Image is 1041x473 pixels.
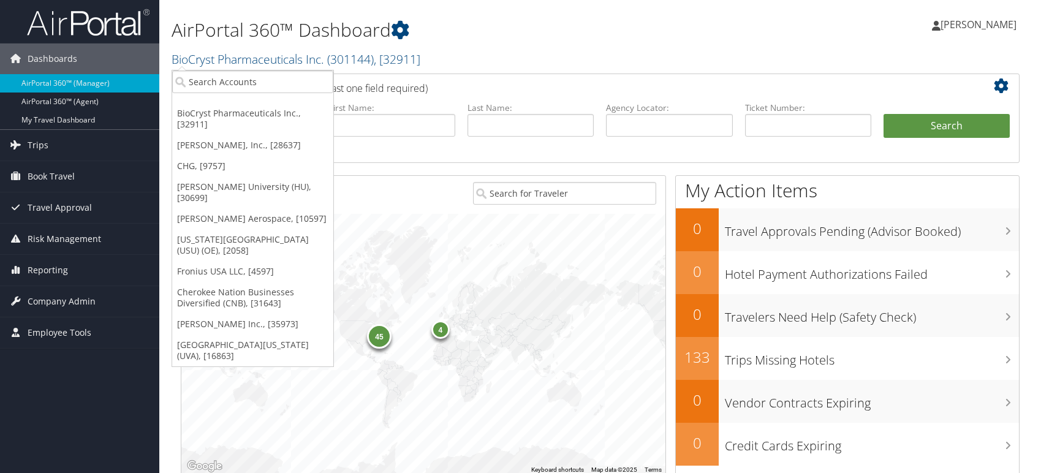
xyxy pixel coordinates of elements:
h3: Hotel Payment Authorizations Failed [725,260,1019,283]
a: BioCryst Pharmaceuticals Inc., [32911] [172,103,333,135]
a: 0Hotel Payment Authorizations Failed [676,251,1019,294]
a: CHG, [9757] [172,156,333,176]
a: 0Travelers Need Help (Safety Check) [676,294,1019,337]
a: 0Travel Approvals Pending (Advisor Booked) [676,208,1019,251]
h1: AirPortal 360™ Dashboard [172,17,743,43]
h3: Trips Missing Hotels [725,346,1019,369]
span: Employee Tools [28,317,91,348]
span: Risk Management [28,224,101,254]
a: 133Trips Missing Hotels [676,337,1019,380]
div: 4 [431,320,450,338]
button: Search [884,114,1010,138]
a: Terms (opens in new tab) [645,466,662,473]
span: Trips [28,130,48,161]
span: Travel Approval [28,192,92,223]
h2: 0 [676,261,719,282]
h1: My Action Items [676,178,1019,203]
span: , [ 32911 ] [374,51,420,67]
div: 45 [367,324,392,349]
span: Company Admin [28,286,96,317]
a: Cherokee Nation Businesses Diversified (CNB), [31643] [172,282,333,314]
h2: 0 [676,304,719,325]
a: Fronius USA LLC, [4597] [172,261,333,282]
a: [PERSON_NAME] [932,6,1029,43]
a: BioCryst Pharmaceuticals Inc. [172,51,420,67]
img: airportal-logo.png [27,8,150,37]
input: Search for Traveler [473,182,656,205]
label: Last Name: [468,102,594,114]
h2: 133 [676,347,719,368]
a: [PERSON_NAME], Inc., [28637] [172,135,333,156]
h3: Travel Approvals Pending (Advisor Booked) [725,217,1019,240]
span: (at least one field required) [311,81,428,95]
span: Reporting [28,255,68,286]
h2: 0 [676,218,719,239]
h3: Travelers Need Help (Safety Check) [725,303,1019,326]
span: Dashboards [28,44,77,74]
h2: Airtinerary Lookup [191,76,940,97]
h2: 0 [676,433,719,453]
a: [PERSON_NAME] Aerospace, [10597] [172,208,333,229]
label: First Name: [329,102,455,114]
h3: Vendor Contracts Expiring [725,388,1019,412]
span: Map data ©2025 [591,466,637,473]
a: 0Vendor Contracts Expiring [676,380,1019,423]
span: Book Travel [28,161,75,192]
span: [PERSON_NAME] [941,18,1016,31]
input: Search Accounts [172,70,333,93]
h3: Credit Cards Expiring [725,431,1019,455]
a: 0Credit Cards Expiring [676,423,1019,466]
label: Agency Locator: [606,102,732,114]
span: ( 301144 ) [327,51,374,67]
a: [PERSON_NAME] Inc., [35973] [172,314,333,335]
a: [GEOGRAPHIC_DATA][US_STATE] (UVA), [16863] [172,335,333,366]
a: [US_STATE][GEOGRAPHIC_DATA] (USU) (OE), [2058] [172,229,333,261]
label: Ticket Number: [745,102,871,114]
h2: 0 [676,390,719,411]
a: [PERSON_NAME] University (HU), [30699] [172,176,333,208]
